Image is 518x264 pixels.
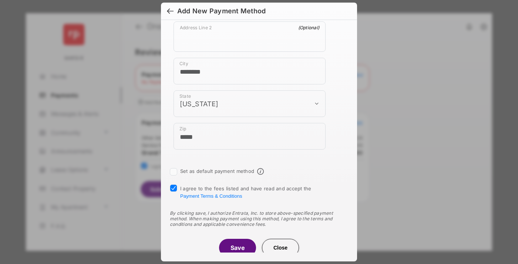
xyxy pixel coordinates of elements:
button: I agree to the fees listed and have read and accept the [180,193,242,199]
div: By clicking save, I authorize Entrata, Inc. to store above-specified payment method. When making ... [170,210,348,227]
div: payment_method_screening[postal_addresses][postalCode] [174,123,326,150]
div: payment_method_screening[postal_addresses][locality] [174,58,326,84]
div: payment_method_screening[postal_addresses][addressLine2] [174,21,326,52]
div: payment_method_screening[postal_addresses][administrativeArea] [174,90,326,117]
span: I agree to the fees listed and have read and accept the [180,186,312,199]
button: Save [219,239,256,257]
span: Default payment method info [257,168,264,175]
label: Set as default payment method [180,168,254,174]
div: Add New Payment Method [177,7,266,15]
button: Close [262,239,299,257]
